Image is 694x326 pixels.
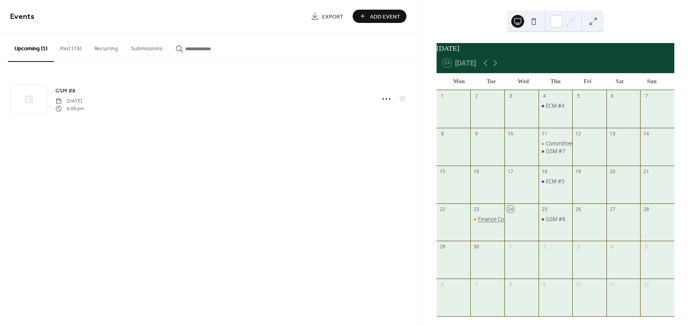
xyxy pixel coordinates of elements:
[604,73,636,90] div: Sat
[643,130,650,137] div: 14
[609,92,616,99] div: 6
[575,244,582,250] div: 3
[439,130,446,137] div: 8
[473,281,480,288] div: 7
[643,168,650,175] div: 21
[539,215,573,223] div: GSM #8
[539,140,573,147] div: Committee of the Whole #1
[437,43,674,53] div: [DATE]
[470,215,504,223] div: Finance Committee Meeting #2
[643,281,650,288] div: 12
[609,168,616,175] div: 20
[125,33,169,61] button: Submissions
[507,168,514,175] div: 17
[88,33,125,61] button: Recurring
[8,33,54,62] button: Upcoming (1)
[507,73,539,90] div: Wed
[643,244,650,250] div: 5
[539,73,572,90] div: Thu
[541,281,548,288] div: 9
[575,130,582,137] div: 12
[475,73,507,90] div: Tue
[572,73,604,90] div: Fri
[55,87,76,95] span: GSM #8
[473,130,480,137] div: 9
[370,12,400,21] span: Add Event
[643,206,650,213] div: 28
[478,215,553,223] div: Finance Committee Meeting #2
[507,130,514,137] div: 10
[439,92,446,99] div: 1
[322,12,343,21] span: Export
[305,10,349,23] a: Export
[55,86,76,95] a: GSM #8
[439,281,446,288] div: 6
[546,140,612,147] div: Committee of the Whole #1
[473,92,480,99] div: 2
[541,244,548,250] div: 2
[439,244,446,250] div: 29
[443,73,475,90] div: Mon
[541,206,548,213] div: 25
[439,168,446,175] div: 15
[541,130,548,137] div: 11
[546,148,565,155] div: GSM #7
[546,102,565,109] div: ECM #4
[575,281,582,288] div: 10
[609,130,616,137] div: 13
[609,206,616,213] div: 27
[507,281,514,288] div: 8
[55,105,84,112] span: 6:00 pm
[55,98,84,105] span: [DATE]
[575,206,582,213] div: 26
[609,281,616,288] div: 11
[539,148,573,155] div: GSM #7
[507,206,514,213] div: 24
[54,33,88,61] button: Past (78)
[473,168,480,175] div: 16
[643,92,650,99] div: 7
[473,206,480,213] div: 23
[609,244,616,250] div: 4
[636,73,668,90] div: Sun
[546,215,565,223] div: GSM #8
[439,206,446,213] div: 22
[539,178,573,185] div: ECM #5
[507,244,514,250] div: 1
[353,10,406,23] button: Add Event
[541,92,548,99] div: 4
[546,178,565,185] div: ECM #5
[473,244,480,250] div: 30
[539,102,573,109] div: ECM #4
[541,168,548,175] div: 18
[507,92,514,99] div: 3
[10,9,35,25] span: Events
[575,92,582,99] div: 5
[575,168,582,175] div: 19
